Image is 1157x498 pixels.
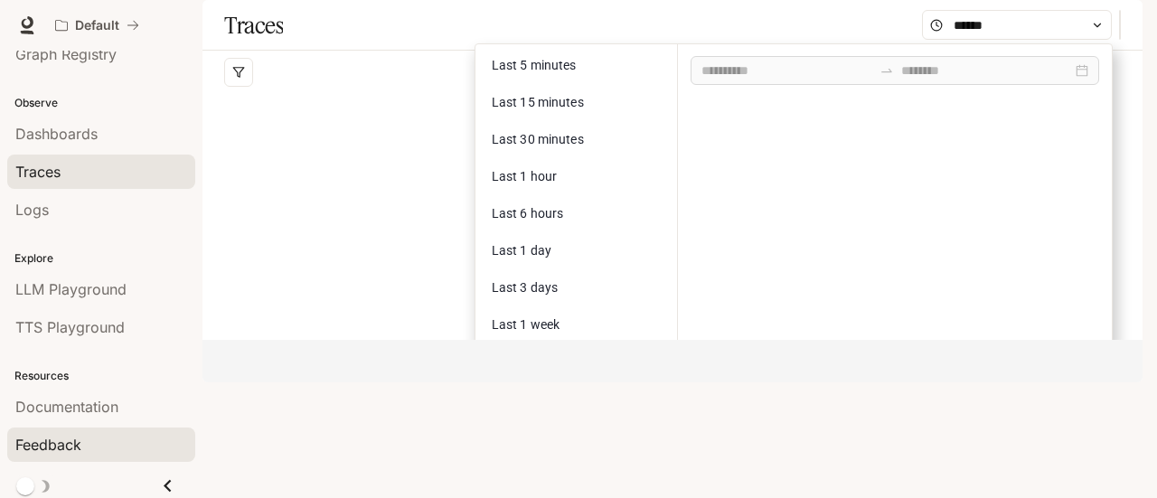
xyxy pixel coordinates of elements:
span: Last 1 day [492,243,551,258]
span: Last 6 hours [492,206,564,221]
button: Last 1 week [479,307,673,341]
span: Last 1 week [492,317,560,332]
button: Last 3 days [479,270,673,304]
button: Last 6 hours [479,196,673,230]
button: All workspaces [47,7,147,43]
button: Last 5 minutes [479,48,673,81]
span: Last 3 days [492,280,559,295]
span: Last 30 minutes [492,132,584,146]
button: Last 15 minutes [479,85,673,118]
button: Last 30 minutes [479,122,673,155]
span: Last 1 hour [492,169,558,183]
button: Last 1 hour [479,159,673,193]
h1: Traces [224,7,283,43]
span: Last 5 minutes [492,58,577,72]
span: to [880,63,894,78]
button: Last 1 day [479,233,673,267]
span: swap-right [880,63,894,78]
p: Default [75,18,119,33]
span: Last 15 minutes [492,95,584,109]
